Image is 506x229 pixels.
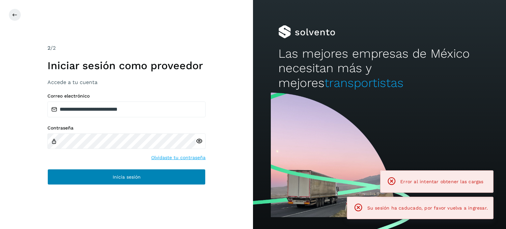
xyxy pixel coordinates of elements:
[47,93,206,99] label: Correo electrónico
[400,179,483,184] span: Error al intentar obtener las cargas
[47,45,50,51] span: 2
[367,205,488,211] span: Su sesión ha caducado, por favor vuelva a ingresar.
[47,169,206,185] button: Inicia sesión
[47,59,206,72] h1: Iniciar sesión como proveedor
[278,46,481,90] h2: Las mejores empresas de México necesitan más y mejores
[151,154,206,161] a: Olvidaste tu contraseña
[47,44,206,52] div: /2
[324,76,404,90] span: transportistas
[47,125,206,131] label: Contraseña
[47,79,206,85] h3: Accede a tu cuenta
[113,175,141,179] span: Inicia sesión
